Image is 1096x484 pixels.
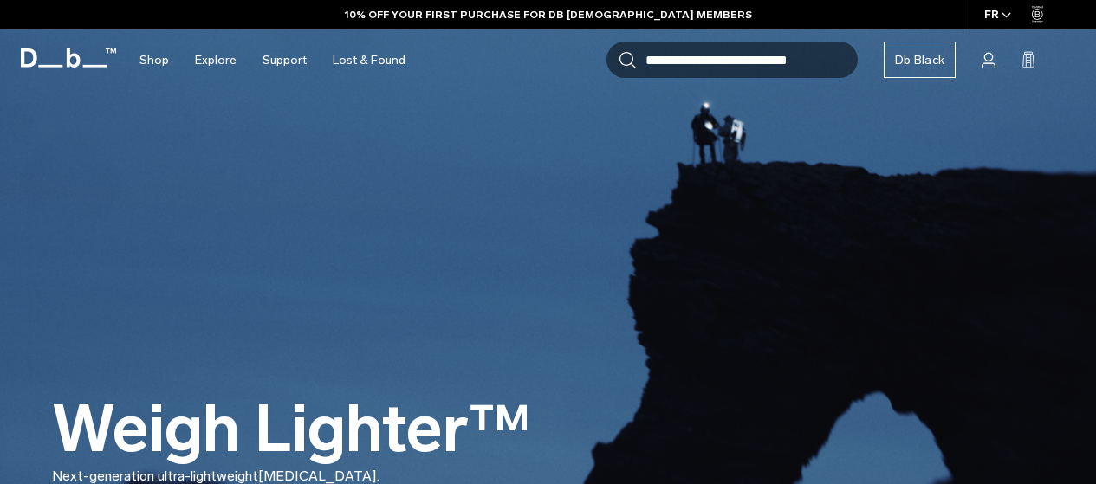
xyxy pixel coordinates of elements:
[139,29,169,91] a: Shop
[345,7,752,23] a: 10% OFF YOUR FIRST PURCHASE FOR DB [DEMOGRAPHIC_DATA] MEMBERS
[263,29,307,91] a: Support
[52,394,531,466] h1: Weigh Lighter™
[884,42,956,78] a: Db Black
[195,29,237,91] a: Explore
[258,468,379,484] span: [MEDICAL_DATA].
[126,29,418,91] nav: Main Navigation
[52,468,258,484] span: Next-generation ultra-lightweight
[333,29,405,91] a: Lost & Found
